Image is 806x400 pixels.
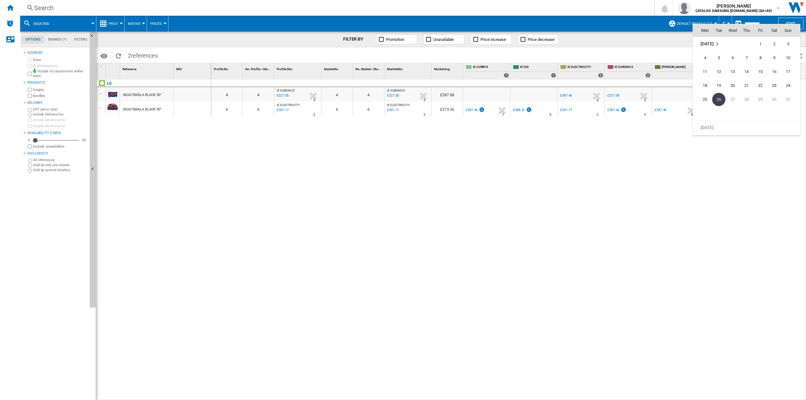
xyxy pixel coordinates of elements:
span: 16 [768,65,780,78]
span: 7 [740,52,753,64]
td: Sunday August 24 2025 [781,79,800,93]
span: 19 [712,79,725,92]
md-calendar: Calendar [693,24,800,135]
span: 8 [754,52,767,64]
td: Tuesday August 19 2025 [712,79,726,93]
span: 26 [712,93,725,106]
td: Thursday August 7 2025 [740,51,753,65]
td: Wednesday August 13 2025 [726,65,740,79]
tr: Week undefined [693,106,800,121]
td: Sunday August 31 2025 [781,93,800,106]
td: Monday August 18 2025 [693,79,712,93]
td: Friday August 1 2025 [753,37,767,51]
span: 2 [768,38,780,50]
td: Wednesday August 27 2025 [726,93,740,106]
span: 5 [712,52,725,64]
td: Sunday August 3 2025 [781,37,800,51]
th: Mon [693,24,712,37]
span: 18 [699,79,711,92]
span: [DATE] [701,41,713,46]
td: Tuesday August 12 2025 [712,65,726,79]
tr: Week 3 [693,65,800,79]
tr: Week 2 [693,51,800,65]
td: Monday August 11 2025 [693,65,712,79]
td: Friday August 29 2025 [753,93,767,106]
span: 20 [726,79,739,92]
span: 24 [782,79,794,92]
span: 15 [754,65,767,78]
span: 6 [726,52,739,64]
span: 9 [768,52,780,64]
td: Saturday August 30 2025 [767,93,781,106]
tr: Week undefined [693,120,800,134]
span: 3 [782,38,794,50]
td: Sunday August 10 2025 [781,51,800,65]
td: Friday August 22 2025 [753,79,767,93]
th: Sat [767,24,781,37]
th: Sun [781,24,800,37]
tr: Week 5 [693,93,800,106]
td: Friday August 8 2025 [753,51,767,65]
td: Friday August 15 2025 [753,65,767,79]
span: 17 [782,65,794,78]
span: 25 [699,93,711,106]
td: Saturday August 9 2025 [767,51,781,65]
th: Thu [740,24,753,37]
span: 13 [726,65,739,78]
span: 4 [699,52,711,64]
span: 14 [740,65,753,78]
td: Wednesday August 20 2025 [726,79,740,93]
span: 1 [754,38,767,50]
td: Thursday August 21 2025 [740,79,753,93]
th: Fri [753,24,767,37]
td: Sunday August 17 2025 [781,65,800,79]
span: [DATE] [701,125,713,130]
td: Saturday August 16 2025 [767,65,781,79]
span: 23 [768,79,780,92]
td: Thursday August 28 2025 [740,93,753,106]
td: Tuesday August 26 2025 [712,93,726,106]
tr: Week 1 [693,37,800,51]
td: August 2025 [693,37,740,51]
td: Monday August 4 2025 [693,51,712,65]
span: 12 [712,65,725,78]
th: Wed [726,24,740,37]
td: Monday August 25 2025 [693,93,712,106]
td: Tuesday August 5 2025 [712,51,726,65]
td: Thursday August 14 2025 [740,65,753,79]
span: 22 [754,79,767,92]
td: Saturday August 23 2025 [767,79,781,93]
span: 10 [782,52,794,64]
th: Tue [712,24,726,37]
span: 11 [699,65,711,78]
span: 21 [740,79,753,92]
td: Wednesday August 6 2025 [726,51,740,65]
td: Saturday August 2 2025 [767,37,781,51]
tr: Week 4 [693,79,800,93]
